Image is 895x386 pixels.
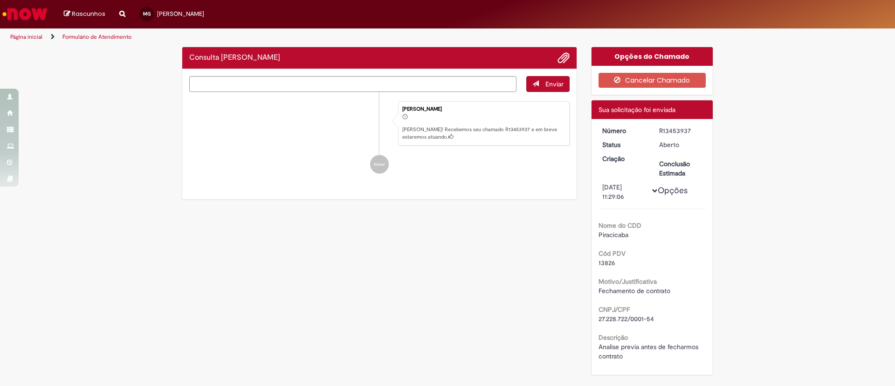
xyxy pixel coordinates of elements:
[64,10,105,19] a: Rascunhos
[157,10,204,18] span: [PERSON_NAME]
[595,154,653,163] dt: Criação
[602,182,646,201] div: [DATE] 11:29:06
[595,140,653,149] dt: Status
[189,92,570,183] ul: Histórico de tíquete
[143,11,151,17] span: MG
[659,126,702,135] div: R13453937
[402,106,565,112] div: [PERSON_NAME]
[659,140,702,149] div: Aberto
[599,305,630,314] b: CNPJ/CPF
[599,231,628,239] span: Piracicaba
[595,126,653,135] dt: Número
[558,52,570,64] button: Adicionar anexos
[72,9,105,18] span: Rascunhos
[599,287,670,295] span: Fechamento de contrato
[599,277,657,286] b: Motivo/Justificativa
[599,221,641,230] b: Nome do CDD
[599,343,700,360] span: Analise previa antes de fecharmos contrato
[189,54,280,62] h2: Consulta Serasa Histórico de tíquete
[545,80,564,88] span: Enviar
[599,259,615,267] span: 13826
[402,126,565,140] p: [PERSON_NAME]! Recebemos seu chamado R13453937 e em breve estaremos atuando.
[599,105,675,114] span: Sua solicitação foi enviada
[599,73,706,88] button: Cancelar Chamado
[599,249,626,258] b: Cód PDV
[592,47,713,66] div: Opções do Chamado
[7,28,590,46] ul: Trilhas de página
[189,101,570,146] li: Matheus De Barros Giampaoli
[599,333,628,342] b: Descrição
[62,33,131,41] a: Formulário de Atendimento
[10,33,42,41] a: Página inicial
[1,5,49,23] img: ServiceNow
[599,315,654,323] span: 27.228.722/0001-54
[652,159,709,178] dt: Conclusão Estimada
[526,76,570,92] button: Enviar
